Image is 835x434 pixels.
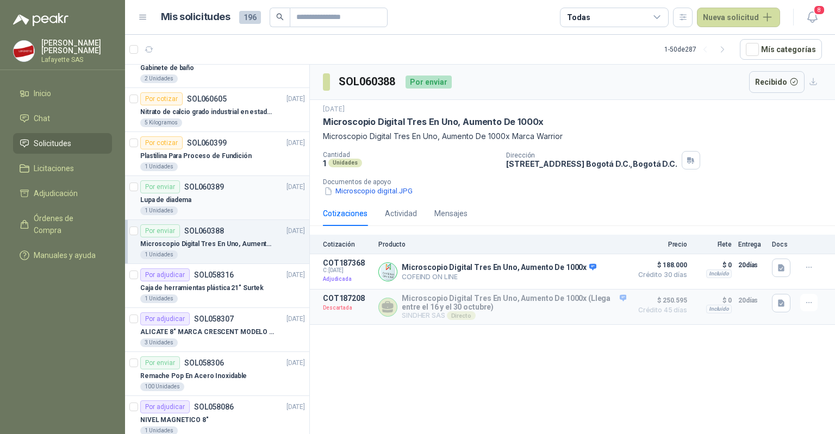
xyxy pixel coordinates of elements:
[379,263,397,281] img: Company Logo
[13,133,112,154] a: Solicitudes
[286,402,305,412] p: [DATE]
[13,158,112,179] a: Licitaciones
[738,294,765,307] p: 20 días
[140,92,183,105] div: Por cotizar
[633,307,687,313] span: Crédito 45 días
[328,159,362,167] div: Unidades
[633,259,687,272] span: $ 188.000
[125,308,309,352] a: Por adjudicarSOL058307[DATE] ALICATE 8" MARCA CRESCENT MODELO 38008tv3 Unidades
[13,208,112,241] a: Órdenes de Compra
[140,327,276,337] p: ALICATE 8" MARCA CRESCENT MODELO 38008tv
[194,315,234,323] p: SOL058307
[286,94,305,104] p: [DATE]
[125,132,309,176] a: Por cotizarSOL060399[DATE] Plastilina Para Proceso de Fundición1 Unidades
[378,241,626,248] p: Producto
[323,267,372,274] span: C: [DATE]
[402,311,626,320] p: SINDHER SAS
[140,268,190,281] div: Por adjudicar
[140,400,190,413] div: Por adjudicar
[41,56,112,63] p: Lafayette SAS
[323,151,497,159] p: Cantidad
[140,162,178,171] div: 1 Unidades
[140,118,182,127] div: 5 Kilogramos
[140,206,178,215] div: 1 Unidades
[694,241,732,248] p: Flete
[697,8,780,27] button: Nueva solicitud
[140,283,264,293] p: Caja de herramientas plástica 21" Surtek
[140,250,178,259] div: 1 Unidades
[34,212,102,236] span: Órdenes de Compra
[385,207,417,219] div: Actividad
[140,371,247,381] p: Remache Pop En Acero Inoxidable
[34,112,50,124] span: Chat
[706,269,732,278] div: Incluido
[339,73,397,90] h3: SOL060388
[140,312,190,325] div: Por adjudicar
[140,136,183,149] div: Por cotizar
[323,104,345,115] p: [DATE]
[286,226,305,236] p: [DATE]
[125,264,309,308] a: Por adjudicarSOL058316[DATE] Caja de herramientas plástica 21" Surtek1 Unidades
[140,224,180,237] div: Por enviar
[34,137,71,149] span: Solicitudes
[323,207,367,219] div: Cotizaciones
[140,180,180,193] div: Por enviar
[140,294,178,303] div: 1 Unidades
[239,11,261,24] span: 196
[140,338,178,347] div: 3 Unidades
[161,9,230,25] h1: Mis solicitudes
[406,76,452,89] div: Por enviar
[140,415,209,425] p: NIVEL MAGNETICO 8"
[402,273,596,281] p: COFEIND ON LINE
[13,183,112,204] a: Adjudicación
[13,13,68,26] img: Logo peakr
[323,178,831,186] p: Documentos de apoyo
[125,88,309,132] a: Por cotizarSOL060605[DATE] Nitrato de calcio grado industrial en estado solido5 Kilogramos
[140,239,276,249] p: Microscopio Digital Tres En Uno, Aumento De 1000x
[187,95,227,103] p: SOL060605
[140,382,184,391] div: 100 Unidades
[140,356,180,369] div: Por enviar
[323,294,372,303] p: COT187208
[286,270,305,280] p: [DATE]
[140,63,194,73] p: Gabinete de baño
[633,272,687,278] span: Crédito 30 días
[434,207,468,219] div: Mensajes
[706,305,732,313] div: Incluido
[694,294,732,307] p: $ 0
[184,359,224,367] p: SOL058306
[34,162,74,174] span: Licitaciones
[323,241,372,248] p: Cotización
[286,138,305,148] p: [DATE]
[286,182,305,192] p: [DATE]
[125,220,309,264] a: Por enviarSOL060388[DATE] Microscopio Digital Tres En Uno, Aumento De 1000x1 Unidades
[13,83,112,104] a: Inicio
[41,39,112,54] p: [PERSON_NAME] [PERSON_NAME]
[14,41,34,61] img: Company Logo
[34,87,51,99] span: Inicio
[633,294,687,307] span: $ 250.595
[194,271,234,279] p: SOL058316
[813,5,825,15] span: 8
[125,176,309,220] a: Por enviarSOL060389[DATE] Lupa de diadema1 Unidades
[740,39,822,60] button: Mís categorías
[633,241,687,248] p: Precio
[323,116,544,128] p: Microscopio Digital Tres En Uno, Aumento De 1000x
[323,274,372,285] p: Adjudicada
[286,314,305,324] p: [DATE]
[13,245,112,266] a: Manuales y ayuda
[140,195,191,205] p: Lupa de diadema
[140,151,252,161] p: Plastilina Para Proceso de Fundición
[194,403,234,411] p: SOL058086
[772,241,794,248] p: Docs
[749,71,805,93] button: Recibido
[567,11,590,23] div: Todas
[323,303,372,313] p: Descartada
[323,186,414,197] button: Microscopio digital.JPG
[125,44,309,88] a: En tránsitoSOL060609[DATE] Gabinete de baño2 Unidades
[506,152,677,159] p: Dirección
[13,108,112,129] a: Chat
[34,249,96,261] span: Manuales y ayuda
[402,294,626,311] p: Microscopio Digital Tres En Uno, Aumento De 1000x (Llega entre el 16 y el 30 octubre)
[187,139,227,147] p: SOL060399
